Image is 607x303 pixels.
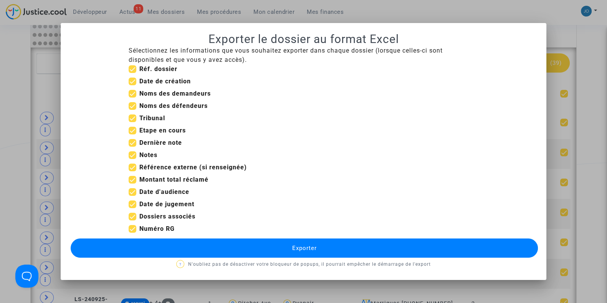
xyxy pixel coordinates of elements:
img: website_grey.svg [12,20,18,26]
b: Numéro RG [139,225,175,232]
b: Référence externe (si renseignée) [139,164,247,171]
div: Domaine [40,45,59,50]
b: Date de jugement [139,200,194,208]
b: Date d'audience [139,188,189,195]
p: N'oubliez pas de désactiver votre bloqueur de popups, il pourrait empêcher le démarrage de l'export [70,260,537,269]
iframe: Help Scout Beacon - Open [15,265,38,288]
div: v 4.0.25 [22,12,38,18]
b: Dernière note [139,139,182,146]
div: Mots-clés [96,45,117,50]
img: tab_domain_overview_orange.svg [31,45,37,51]
div: Domaine: [DOMAIN_NAME] [20,20,87,26]
span: Sélectionnez les informations que vous souhaitez exporter dans chaque dossier (lorsque celles-ci ... [129,47,443,63]
b: Montant total réclamé [139,176,208,183]
b: Noms des défendeurs [139,102,208,109]
b: Réf. dossier [139,65,177,73]
b: Dossiers associés [139,213,195,220]
button: Exporter [71,238,538,258]
b: Noms des demandeurs [139,90,211,97]
b: Date de création [139,78,191,85]
span: ? [179,262,181,267]
b: Notes [139,151,157,159]
b: Etape en cours [139,127,186,134]
span: Exporter [292,245,316,252]
img: tab_keywords_by_traffic_grey.svg [87,45,93,51]
b: Tribunal [139,114,165,122]
img: logo_orange.svg [12,12,18,18]
h1: Exporter le dossier au format Excel [70,32,537,46]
